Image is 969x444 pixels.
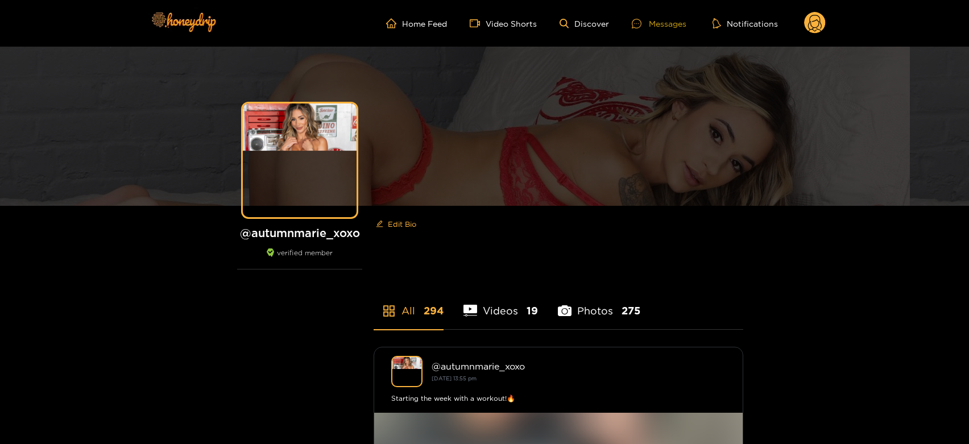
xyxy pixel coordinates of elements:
[386,18,447,28] a: Home Feed
[432,361,726,371] div: @ autumnmarie_xoxo
[632,17,686,30] div: Messages
[374,278,444,329] li: All
[386,18,402,28] span: home
[470,18,537,28] a: Video Shorts
[237,248,362,269] div: verified member
[470,18,486,28] span: video-camera
[558,278,640,329] li: Photos
[376,220,383,229] span: edit
[391,356,423,387] img: autumnmarie_xoxo
[382,304,396,318] span: appstore
[560,19,609,28] a: Discover
[374,215,419,233] button: editEdit Bio
[424,304,444,318] span: 294
[432,375,477,381] small: [DATE] 13:55 pm
[391,393,726,404] div: Starting the week with a workout!🔥
[388,218,416,230] span: Edit Bio
[463,278,538,329] li: Videos
[237,226,362,240] h1: @ autumnmarie_xoxo
[709,18,781,29] button: Notifications
[527,304,538,318] span: 19
[622,304,640,318] span: 275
